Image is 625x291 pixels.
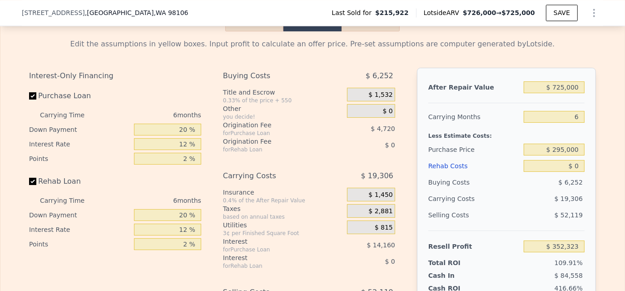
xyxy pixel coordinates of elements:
input: Purchase Loan [29,92,36,100]
div: Taxes [223,204,343,213]
div: Interest [223,237,324,246]
div: Total ROI [428,258,485,267]
div: Selling Costs [428,207,520,223]
span: $ 19,306 [361,168,393,184]
div: Rehab Costs [428,158,520,174]
div: 6 months [103,193,201,208]
span: $ 84,558 [555,272,583,279]
button: Show Options [585,4,603,22]
span: $ 6,252 [366,68,393,84]
div: for Rehab Loan [223,146,324,153]
div: Points [29,237,130,251]
label: Rehab Loan [29,173,130,190]
div: 6 months [103,108,201,122]
span: $ 19,306 [555,195,583,202]
span: $ 2,881 [368,207,392,216]
span: [STREET_ADDRESS] [22,8,85,17]
div: Resell Profit [428,238,520,255]
span: $ 4,720 [371,125,395,132]
div: Down Payment [29,122,130,137]
span: $ 1,450 [368,191,392,199]
div: Buying Costs [428,174,520,191]
div: Points [29,151,130,166]
div: Title and Escrow [223,88,343,97]
div: Origination Fee [223,137,324,146]
div: Insurance [223,188,343,197]
button: SAVE [546,5,578,21]
div: Utilities [223,221,343,230]
span: $726,000 [463,9,496,16]
div: Edit the assumptions in yellow boxes. Input profit to calculate an offer price. Pre-set assumptio... [29,39,596,50]
div: Interest-Only Financing [29,68,201,84]
span: Last Sold for [332,8,375,17]
span: $ 0 [385,141,395,149]
div: Interest Rate [29,137,130,151]
div: based on annual taxes [223,213,343,221]
span: 109.91% [555,259,583,266]
span: $215,922 [375,8,409,17]
span: $725,000 [501,9,535,16]
div: 3¢ per Finished Square Foot [223,230,343,237]
div: Carrying Costs [428,191,485,207]
label: Purchase Loan [29,88,130,104]
span: $ 1,532 [368,91,392,99]
span: , [GEOGRAPHIC_DATA] [85,8,188,17]
div: 0.4% of the After Repair Value [223,197,343,204]
span: Lotside ARV [424,8,463,17]
div: Interest Rate [29,222,130,237]
span: → [463,8,535,17]
div: Carrying Costs [223,168,324,184]
div: Carrying Time [40,193,99,208]
div: for Rehab Loan [223,262,324,270]
div: 0.33% of the price + 550 [223,97,343,104]
span: $ 52,119 [555,211,583,219]
div: Buying Costs [223,68,324,84]
div: After Repair Value [428,79,520,95]
span: $ 14,160 [367,241,395,249]
div: Less Estimate Costs: [428,125,585,141]
div: Carrying Time [40,108,99,122]
input: Rehab Loan [29,178,36,185]
div: Interest [223,253,324,262]
span: $ 6,252 [559,179,583,186]
div: Cash In [428,271,485,280]
div: Carrying Months [428,109,520,125]
div: Other [223,104,343,113]
div: Origination Fee [223,120,324,130]
div: Purchase Price [428,141,520,158]
span: $ 815 [375,224,393,232]
span: $ 0 [383,107,393,115]
span: $ 0 [385,258,395,265]
div: for Purchase Loan [223,246,324,253]
div: you decide! [223,113,343,120]
div: for Purchase Loan [223,130,324,137]
div: Down Payment [29,208,130,222]
span: , WA 98106 [154,9,188,16]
